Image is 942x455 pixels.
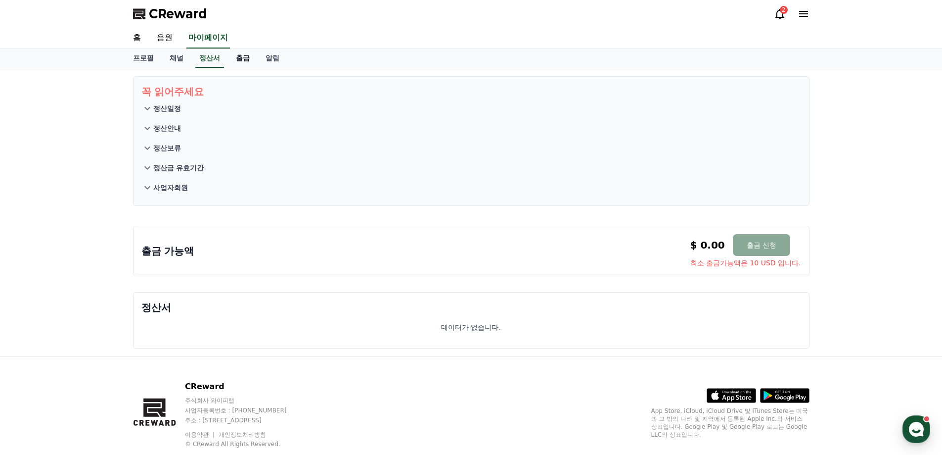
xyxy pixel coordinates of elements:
[141,85,801,99] p: 꼭 읽어주세요
[185,397,306,404] p: 주식회사 와이피랩
[65,314,128,339] a: 대화
[690,258,801,268] span: 최소 출금가능액은 10 USD 입니다.
[162,49,191,68] a: 채널
[153,163,204,173] p: 정산금 유효기간
[733,234,790,256] button: 출금 신청
[690,238,725,252] p: $ 0.00
[141,118,801,138] button: 정산안내
[141,178,801,198] button: 사업자회원
[195,49,224,68] a: 정산서
[258,49,287,68] a: 알림
[153,183,188,193] p: 사업자회원
[141,158,801,178] button: 정산금 유효기간
[125,28,149,49] a: 홈
[228,49,258,68] a: 출금
[185,431,216,438] a: 이용약관
[774,8,786,20] a: 2
[3,314,65,339] a: 홈
[31,329,37,337] span: 홈
[651,407,809,439] p: App Store, iCloud, iCloud Drive 및 iTunes Store는 미국과 그 밖의 나라 및 지역에서 등록된 Apple Inc.의 서비스 상표입니다. Goo...
[128,314,190,339] a: 설정
[141,138,801,158] button: 정산보류
[141,99,801,118] button: 정산일정
[185,406,306,414] p: 사업자등록번호 : [PHONE_NUMBER]
[141,301,801,314] p: 정산서
[153,123,181,133] p: 정산안내
[780,6,788,14] div: 2
[185,381,306,393] p: CReward
[185,440,306,448] p: © CReward All Rights Reserved.
[149,28,180,49] a: 음원
[185,416,306,424] p: 주소 : [STREET_ADDRESS]
[141,244,194,258] p: 출금 가능액
[133,6,207,22] a: CReward
[90,329,102,337] span: 대화
[219,431,266,438] a: 개인정보처리방침
[186,28,230,49] a: 마이페이지
[441,322,501,332] p: 데이터가 없습니다.
[125,49,162,68] a: 프로필
[149,6,207,22] span: CReward
[153,103,181,113] p: 정산일정
[153,329,165,337] span: 설정
[153,143,181,153] p: 정산보류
